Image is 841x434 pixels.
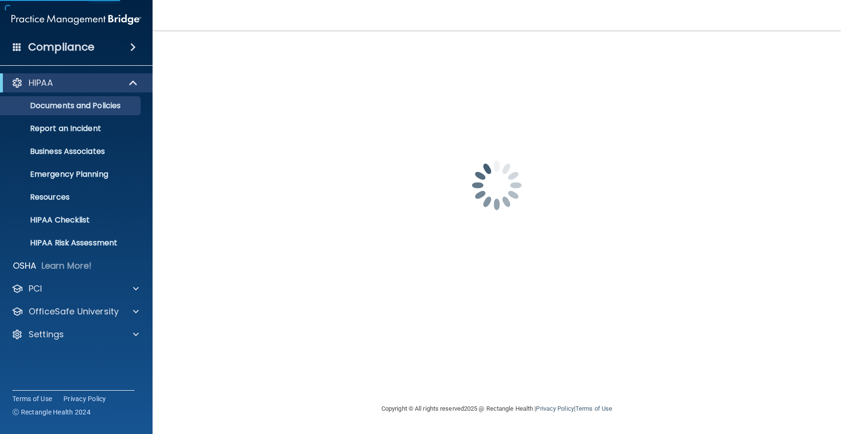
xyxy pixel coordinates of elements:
[6,101,136,111] p: Documents and Policies
[676,366,830,404] iframe: Drift Widget Chat Controller
[323,394,671,424] div: Copyright © All rights reserved 2025 @ Rectangle Health | |
[29,77,53,89] p: HIPAA
[575,405,612,412] a: Terms of Use
[29,329,64,340] p: Settings
[29,283,42,294] p: PCI
[41,260,92,272] p: Learn More!
[28,40,94,54] h4: Compliance
[536,405,574,412] a: Privacy Policy
[6,238,136,248] p: HIPAA Risk Assessment
[6,192,136,202] p: Resources
[6,147,136,156] p: Business Associates
[6,124,136,133] p: Report an Incident
[11,283,139,294] a: PCI
[29,306,119,317] p: OfficeSafe University
[11,10,141,29] img: PMB logo
[63,394,106,404] a: Privacy Policy
[11,329,139,340] a: Settings
[6,170,136,179] p: Emergency Planning
[449,138,544,233] img: spinner.e123f6fc.gif
[11,77,138,89] a: HIPAA
[6,215,136,225] p: HIPAA Checklist
[13,260,37,272] p: OSHA
[12,394,52,404] a: Terms of Use
[12,407,91,417] span: Ⓒ Rectangle Health 2024
[11,306,139,317] a: OfficeSafe University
